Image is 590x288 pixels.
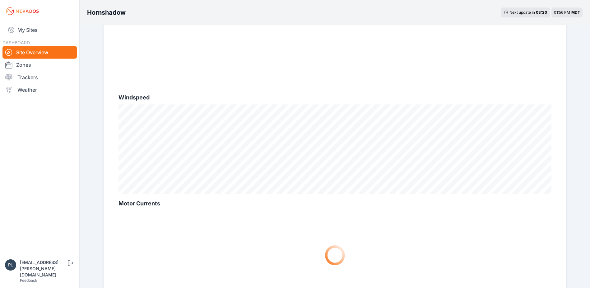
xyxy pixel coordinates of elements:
div: [EMAIL_ADDRESS][PERSON_NAME][DOMAIN_NAME] [20,259,67,278]
div: 03 : 20 [536,10,547,15]
span: Next update in [509,10,535,15]
img: plsmith@sundt.com [5,259,16,271]
h2: Motor Currents [118,199,551,208]
a: Zones [2,59,77,71]
a: Feedback [20,278,37,283]
img: Nevados [5,6,40,16]
span: 01:56 PM [554,10,570,15]
a: Site Overview [2,46,77,59]
a: My Sites [2,22,77,37]
span: DASHBOARD [2,40,30,45]
nav: Breadcrumb [87,4,126,21]
h2: Windspeed [118,93,551,102]
h3: Hornshadow [87,8,126,17]
span: MDT [571,10,580,15]
a: Trackers [2,71,77,84]
a: Weather [2,84,77,96]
